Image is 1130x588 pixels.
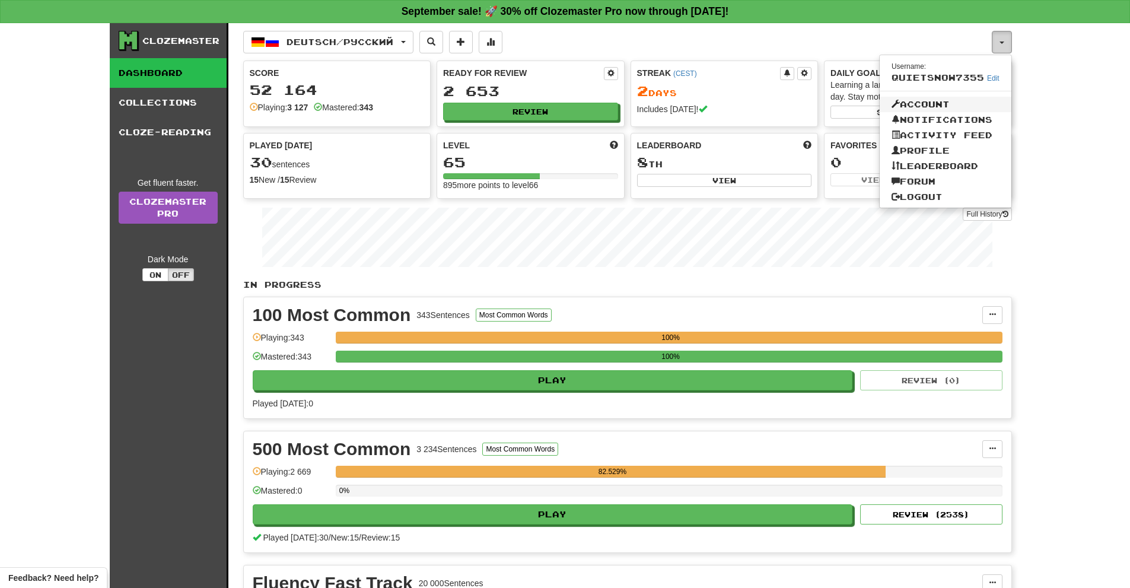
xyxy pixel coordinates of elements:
[443,139,470,151] span: Level
[243,31,413,53] button: Deutsch/Русский
[637,139,702,151] span: Leaderboard
[673,69,697,78] a: (CEST)
[250,67,425,79] div: Score
[142,35,219,47] div: Clozemaster
[329,533,331,542] span: /
[830,79,1005,103] div: Learning a language requires practice every day. Stay motivated!
[637,82,648,99] span: 2
[476,309,552,322] button: Most Common Words
[860,370,1002,390] button: Review (0)
[253,440,411,458] div: 500 Most Common
[880,97,1011,112] a: Account
[419,31,443,53] button: Search sentences
[280,175,289,185] strong: 15
[331,533,359,542] span: New: 15
[443,179,618,191] div: 895 more points to level 66
[110,117,227,147] a: Cloze-Reading
[880,189,1011,205] a: Logout
[287,37,393,47] span: Deutsch / Русский
[637,174,812,187] button: View
[253,332,330,351] div: Playing: 343
[402,5,729,17] strong: September sale! 🚀 30% off Clozemaster Pro now through [DATE]!
[443,103,618,120] button: Review
[449,31,473,53] button: Add sentence to collection
[610,139,618,151] span: Score more points to level up
[830,155,1005,170] div: 0
[250,82,425,97] div: 52 164
[830,106,1005,119] button: Seta dailygoal
[359,533,361,542] span: /
[637,84,812,99] div: Day s
[314,101,373,113] div: Mastered:
[250,154,272,170] span: 30
[119,177,218,189] div: Get fluent faster.
[987,74,1000,82] a: Edit
[880,128,1011,143] a: Activity Feed
[263,533,328,542] span: Played [DATE]: 30
[880,143,1011,158] a: Profile
[339,332,1002,344] div: 100%
[250,101,308,113] div: Playing:
[287,103,308,112] strong: 3 127
[253,370,853,390] button: Play
[250,155,425,170] div: sentences
[253,485,330,504] div: Mastered: 0
[250,174,425,186] div: New / Review
[830,173,916,186] button: View
[8,572,98,584] span: Open feedback widget
[880,158,1011,174] a: Leaderboard
[963,208,1011,221] button: Full History
[359,103,373,112] strong: 343
[443,67,604,79] div: Ready for Review
[339,351,1002,363] div: 100%
[637,103,812,115] div: Includes [DATE]!
[416,443,476,455] div: 3 234 Sentences
[830,67,1005,79] div: Daily Goal
[243,279,1012,291] p: In Progress
[880,112,1011,128] a: Notifications
[142,268,168,281] button: On
[482,443,558,456] button: Most Common Words
[339,466,886,478] div: 82.529%
[110,58,227,88] a: Dashboard
[860,504,1002,525] button: Review (2538)
[168,268,194,281] button: Off
[119,253,218,265] div: Dark Mode
[253,399,313,408] span: Played [DATE]: 0
[880,174,1011,189] a: Forum
[637,154,648,170] span: 8
[110,88,227,117] a: Collections
[361,533,400,542] span: Review: 15
[250,139,313,151] span: Played [DATE]
[637,67,781,79] div: Streak
[253,504,853,525] button: Play
[253,466,330,485] div: Playing: 2 669
[892,62,926,71] small: Username:
[119,192,218,224] a: ClozemasterPro
[416,309,470,321] div: 343 Sentences
[250,175,259,185] strong: 15
[637,155,812,170] div: th
[479,31,502,53] button: More stats
[803,139,811,151] span: This week in points, UTC
[892,72,984,82] span: QuietSnow7355
[253,306,411,324] div: 100 Most Common
[443,84,618,98] div: 2 653
[443,155,618,170] div: 65
[830,139,1005,151] div: Favorites
[253,351,330,370] div: Mastered: 343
